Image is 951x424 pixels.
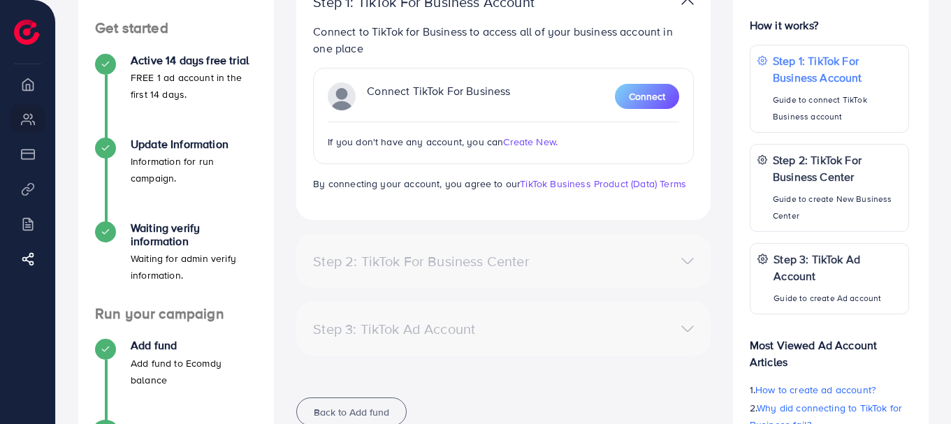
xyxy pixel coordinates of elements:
li: Add fund [78,339,274,423]
button: Connect [615,84,679,109]
span: Create New. [503,135,558,149]
p: By connecting your account, you agree to our [313,175,694,192]
p: Waiting for admin verify information. [131,250,257,284]
p: Connect TikTok For Business [367,82,510,110]
h4: Get started [78,20,274,37]
h4: Waiting verify information [131,221,257,248]
p: Guide to connect TikTok Business account [773,92,901,125]
h4: Update Information [131,138,257,151]
p: 1. [750,381,909,398]
li: Update Information [78,138,274,221]
p: Information for run campaign. [131,153,257,187]
p: FREE 1 ad account in the first 14 days. [131,69,257,103]
p: Connect to TikTok for Business to access all of your business account in one place [313,23,694,57]
p: Guide to create Ad account [774,290,901,307]
p: Most Viewed Ad Account Articles [750,326,909,370]
p: Step 3: TikTok Ad Account [774,251,901,284]
span: If you don't have any account, you can [328,135,503,149]
h4: Active 14 days free trial [131,54,257,67]
h4: Add fund [131,339,257,352]
p: Step 1: TikTok For Business Account [773,52,901,86]
span: Connect [629,89,665,103]
p: How it works? [750,17,909,34]
li: Active 14 days free trial [78,54,274,138]
p: Add fund to Ecomdy balance [131,355,257,388]
p: Guide to create New Business Center [773,191,901,224]
p: Step 2: TikTok For Business Center [773,152,901,185]
img: TikTok partner [328,82,356,110]
h4: Run your campaign [78,305,274,323]
span: Back to Add fund [314,405,389,419]
a: TikTok Business Product (Data) Terms [520,177,686,191]
li: Waiting verify information [78,221,274,305]
span: How to create ad account? [755,383,876,397]
img: logo [14,20,39,45]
